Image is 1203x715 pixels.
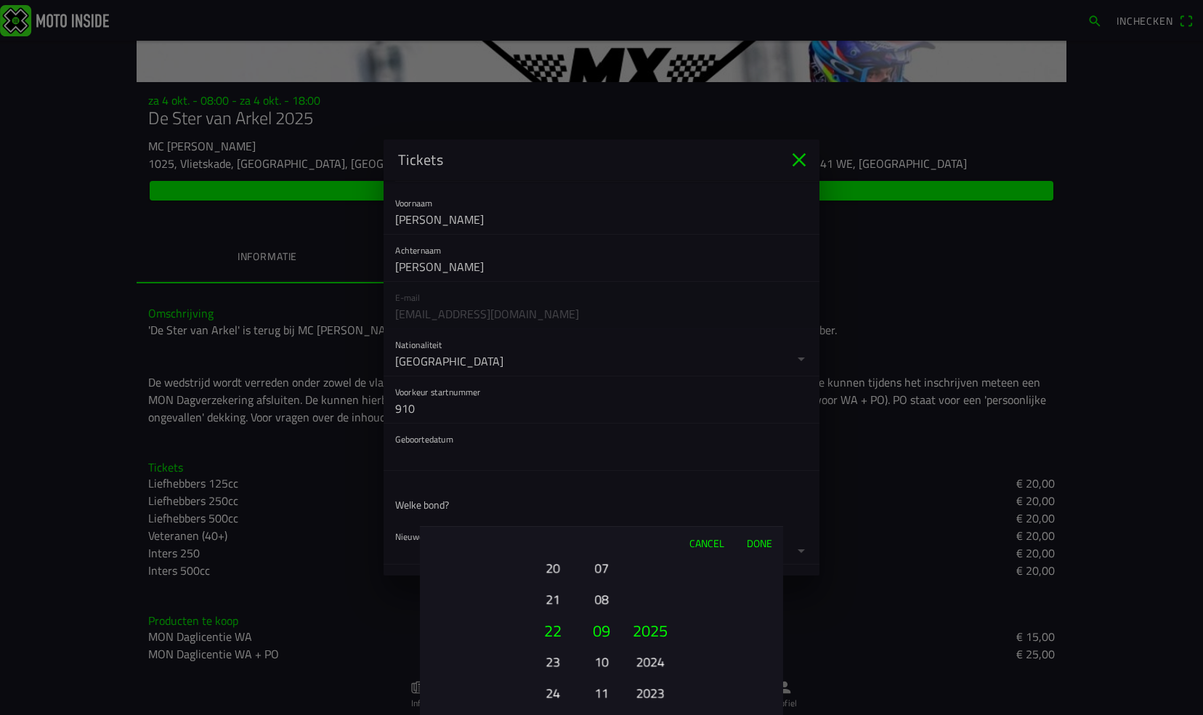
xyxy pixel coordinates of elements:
[591,649,612,674] button: 10
[532,586,572,612] button: 21
[735,527,783,559] button: Done
[630,649,670,674] button: 2024
[589,615,614,646] button: 09
[532,555,572,581] button: 20
[532,649,572,674] button: 23
[591,586,612,612] button: 08
[630,680,670,706] button: 2023
[532,680,572,706] button: 24
[678,527,735,559] button: Cancel
[591,680,612,706] button: 11
[528,615,578,646] button: 22
[625,615,675,646] button: 2025
[591,555,612,581] button: 07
